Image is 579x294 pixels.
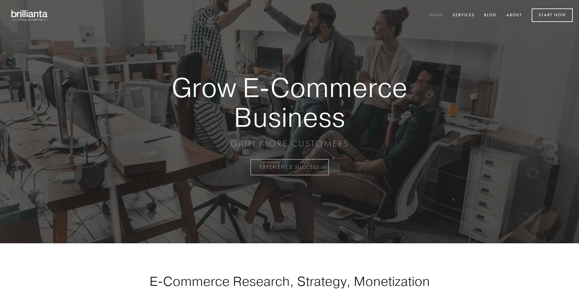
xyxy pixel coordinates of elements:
p: GAIN MORE CUSTOMERS [150,138,429,149]
h1: E-Commerce Research, Strategy, Monetization [130,273,449,289]
strong: Grow E-Commerce Business [150,73,429,132]
a: About [502,10,526,21]
a: Blog [480,10,501,21]
a: Home [425,10,447,21]
a: EXPERIENCE SUCCESS [250,159,329,175]
a: Start Now [532,8,573,22]
img: brillianta - research, strategy, marketing [6,6,53,24]
a: Services [449,10,479,21]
